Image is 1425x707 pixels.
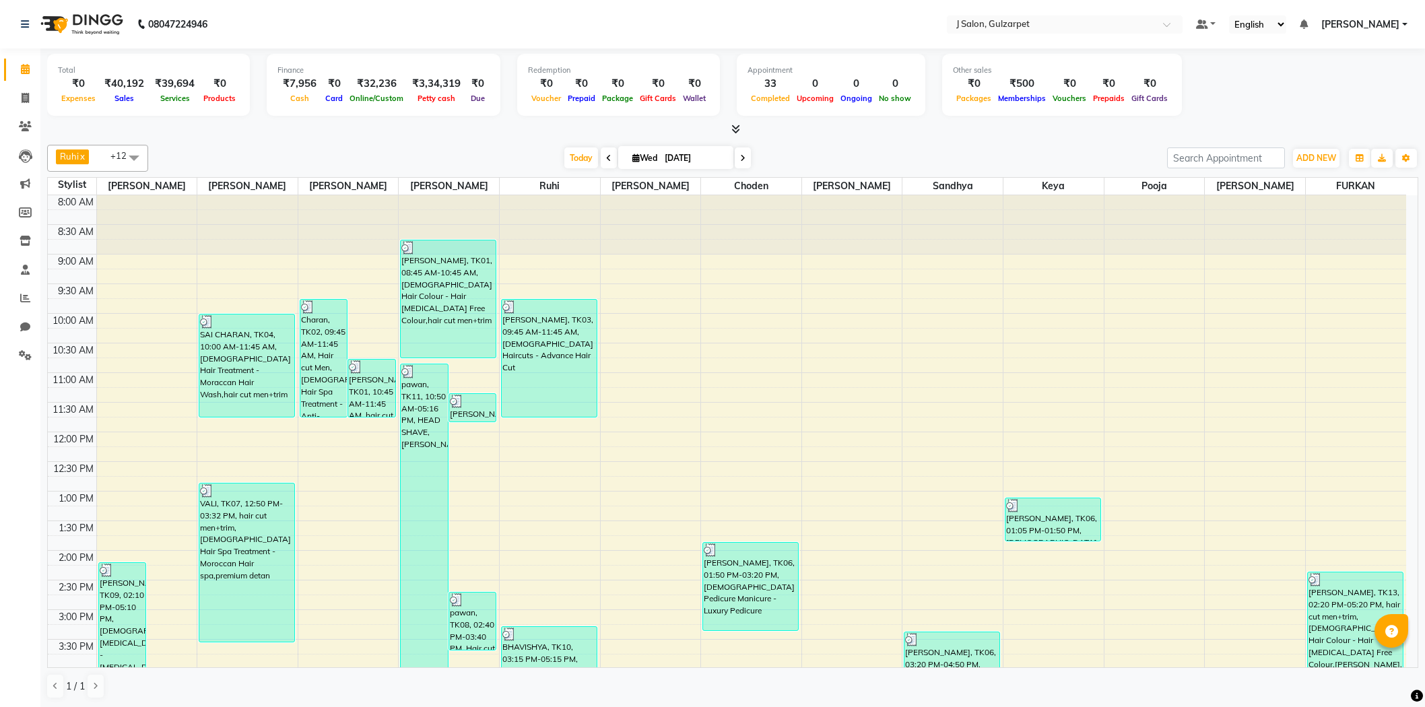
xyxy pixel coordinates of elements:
[1321,18,1399,32] span: [PERSON_NAME]
[748,65,915,76] div: Appointment
[1293,149,1339,168] button: ADD NEW
[502,300,597,417] div: [PERSON_NAME], TK03, 09:45 AM-11:45 AM, [DEMOGRAPHIC_DATA] Haircuts - Advance Hair Cut
[50,373,96,387] div: 11:00 AM
[1306,178,1406,195] span: FURKAN
[629,153,661,163] span: Wed
[1104,178,1205,195] span: pooja
[51,462,96,476] div: 12:30 PM
[1049,94,1090,103] span: Vouchers
[346,76,407,92] div: ₹32,236
[56,640,96,654] div: 3:30 PM
[528,65,709,76] div: Redemption
[661,148,728,168] input: 2025-09-03
[500,178,600,195] span: Ruhi
[56,580,96,595] div: 2:30 PM
[55,284,96,298] div: 9:30 AM
[34,5,127,43] img: logo
[1090,94,1128,103] span: Prepaids
[793,76,837,92] div: 0
[79,151,85,162] a: x
[277,65,490,76] div: Finance
[399,178,499,195] span: [PERSON_NAME]
[802,178,902,195] span: [PERSON_NAME]
[564,94,599,103] span: Prepaid
[346,94,407,103] span: Online/Custom
[1005,498,1100,541] div: [PERSON_NAME], TK06, 01:05 PM-01:50 PM, [DEMOGRAPHIC_DATA] Nail Enhancements - Nail Extensions Re...
[748,94,793,103] span: Completed
[1205,178,1305,195] span: [PERSON_NAME]
[110,150,137,161] span: +12
[466,76,490,92] div: ₹0
[97,178,197,195] span: [PERSON_NAME]
[348,360,395,417] div: [PERSON_NAME], TK01, 10:45 AM-11:45 AM, hair cut men+trim
[58,94,99,103] span: Expenses
[99,76,150,92] div: ₹40,192
[322,94,346,103] span: Card
[564,147,598,168] span: Today
[66,679,85,694] span: 1 / 1
[148,5,207,43] b: 08047224946
[599,76,636,92] div: ₹0
[58,65,239,76] div: Total
[58,76,99,92] div: ₹0
[449,593,496,650] div: pawan, TK08, 02:40 PM-03:40 PM, Hair cut Men,[PERSON_NAME]
[902,178,1003,195] span: Sandhya
[1003,178,1104,195] span: Keya
[157,94,193,103] span: Services
[56,492,96,506] div: 1:00 PM
[199,314,294,417] div: SAI CHARAN, TK04, 10:00 AM-11:45 AM, [DEMOGRAPHIC_DATA] Hair Treatment - Moraccan Hair Wash,hair ...
[748,76,793,92] div: 33
[1296,153,1336,163] span: ADD NEW
[407,76,466,92] div: ₹3,34,319
[528,94,564,103] span: Voucher
[564,76,599,92] div: ₹0
[1049,76,1090,92] div: ₹0
[703,543,798,630] div: [PERSON_NAME], TK06, 01:50 PM-03:20 PM, [DEMOGRAPHIC_DATA] Pedicure Manicure - Luxury Pedicure
[701,178,801,195] span: Choden
[837,76,875,92] div: 0
[793,94,837,103] span: Upcoming
[56,521,96,535] div: 1:30 PM
[1167,147,1285,168] input: Search Appointment
[953,94,995,103] span: Packages
[528,76,564,92] div: ₹0
[298,178,399,195] span: [PERSON_NAME]
[953,65,1171,76] div: Other sales
[199,483,294,642] div: VALI, TK07, 12:50 PM-03:32 PM, hair cut men+trim,[DEMOGRAPHIC_DATA] Hair Spa Treatment - Moroccan...
[322,76,346,92] div: ₹0
[1090,76,1128,92] div: ₹0
[48,178,96,192] div: Stylist
[56,551,96,565] div: 2:00 PM
[401,240,496,358] div: [PERSON_NAME], TK01, 08:45 AM-10:45 AM, [DEMOGRAPHIC_DATA] Hair Colour - Hair [MEDICAL_DATA] Free...
[50,314,96,328] div: 10:00 AM
[287,94,312,103] span: Cash
[875,76,915,92] div: 0
[680,76,709,92] div: ₹0
[953,76,995,92] div: ₹0
[60,151,79,162] span: Ruhi
[1128,76,1171,92] div: ₹0
[636,94,680,103] span: Gift Cards
[837,94,875,103] span: Ongoing
[995,94,1049,103] span: Memberships
[467,94,488,103] span: Due
[449,394,496,422] div: [PERSON_NAME], TK05, 11:20 AM-11:50 AM, [PERSON_NAME]
[414,94,459,103] span: Petty cash
[50,403,96,417] div: 11:30 AM
[601,178,701,195] span: [PERSON_NAME]
[150,76,200,92] div: ₹39,694
[55,225,96,239] div: 8:30 AM
[56,610,96,624] div: 3:00 PM
[680,94,709,103] span: Wallet
[50,343,96,358] div: 10:30 AM
[995,76,1049,92] div: ₹500
[277,76,322,92] div: ₹7,956
[51,432,96,446] div: 12:00 PM
[200,94,239,103] span: Products
[55,195,96,209] div: 8:00 AM
[1128,94,1171,103] span: Gift Cards
[200,76,239,92] div: ₹0
[55,255,96,269] div: 9:00 AM
[599,94,636,103] span: Package
[111,94,137,103] span: Sales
